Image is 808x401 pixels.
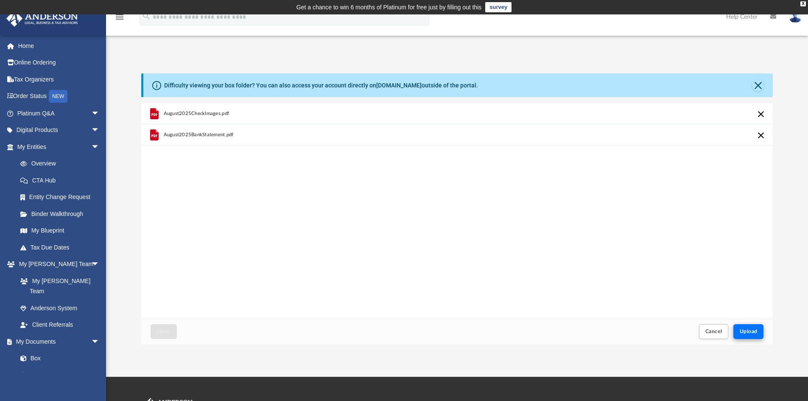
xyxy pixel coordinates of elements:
[6,71,112,88] a: Tax Organizers
[49,90,67,103] div: NEW
[91,105,108,122] span: arrow_drop_down
[91,256,108,273] span: arrow_drop_down
[752,79,764,91] button: Close
[800,1,806,6] div: close
[12,367,108,384] a: Meeting Minutes
[91,122,108,139] span: arrow_drop_down
[6,122,112,139] a: Digital Productsarrow_drop_down
[6,256,108,273] a: My [PERSON_NAME] Teamarrow_drop_down
[163,132,233,137] span: August2025BankStatement.pdf
[91,333,108,351] span: arrow_drop_down
[376,82,422,89] a: [DOMAIN_NAME]
[6,54,112,71] a: Online Ordering
[12,300,108,317] a: Anderson System
[756,130,766,140] button: Cancel this upload
[705,329,722,334] span: Cancel
[12,272,104,300] a: My [PERSON_NAME] Team
[789,11,802,23] img: User Pic
[115,16,125,22] a: menu
[4,10,81,27] img: Anderson Advisors Platinum Portal
[12,317,108,334] a: Client Referrals
[115,12,125,22] i: menu
[733,324,764,339] button: Upload
[6,88,112,105] a: Order StatusNEW
[12,189,112,206] a: Entity Change Request
[485,2,512,12] a: survey
[6,333,108,350] a: My Documentsarrow_drop_down
[12,205,112,222] a: Binder Walkthrough
[142,11,151,21] i: search
[12,155,112,172] a: Overview
[6,105,112,122] a: Platinum Q&Aarrow_drop_down
[91,138,108,156] span: arrow_drop_down
[151,324,177,339] button: Close
[164,81,478,90] div: Difficulty viewing your box folder? You can also access your account directly on outside of the p...
[12,222,108,239] a: My Blueprint
[699,324,729,339] button: Cancel
[141,103,773,319] div: grid
[163,111,229,116] span: August2025CheckImages.pdf
[740,329,758,334] span: Upload
[6,37,112,54] a: Home
[12,350,104,367] a: Box
[141,103,773,345] div: Upload
[6,138,112,155] a: My Entitiesarrow_drop_down
[12,239,112,256] a: Tax Due Dates
[296,2,482,12] div: Get a chance to win 6 months of Platinum for free just by filling out this
[12,172,112,189] a: CTA Hub
[756,109,766,119] button: Cancel this upload
[157,329,171,334] span: Close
